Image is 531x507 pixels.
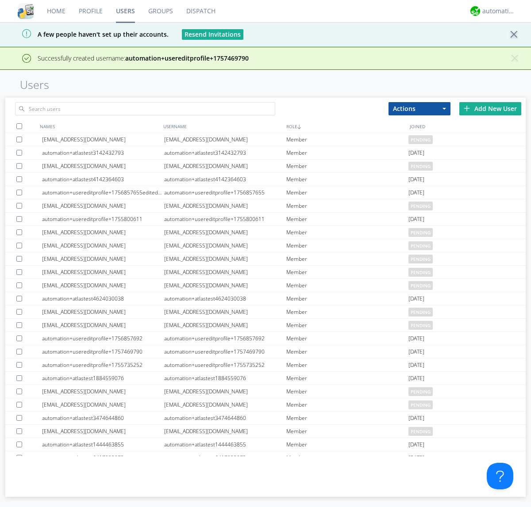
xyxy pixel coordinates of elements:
a: [EMAIL_ADDRESS][DOMAIN_NAME][EMAIL_ADDRESS][DOMAIN_NAME]Memberpending [5,133,526,146]
div: Member [286,186,408,199]
div: [EMAIL_ADDRESS][DOMAIN_NAME] [164,252,286,265]
div: [EMAIL_ADDRESS][DOMAIN_NAME] [164,425,286,438]
span: [DATE] [408,173,424,186]
div: automation+usereditprofile+1755735252 [42,358,164,371]
span: [DATE] [408,292,424,305]
a: [EMAIL_ADDRESS][DOMAIN_NAME][EMAIL_ADDRESS][DOMAIN_NAME]Memberpending [5,252,526,266]
a: automation+atlastest1444463855automation+atlastest1444463855Member[DATE] [5,438,526,451]
div: [EMAIL_ADDRESS][DOMAIN_NAME] [42,305,164,318]
span: [DATE] [408,412,424,425]
div: [EMAIL_ADDRESS][DOMAIN_NAME] [42,425,164,438]
div: Member [286,358,408,371]
div: [EMAIL_ADDRESS][DOMAIN_NAME] [164,133,286,146]
a: [EMAIL_ADDRESS][DOMAIN_NAME][EMAIL_ADDRESS][DOMAIN_NAME]Memberpending [5,226,526,239]
div: Member [286,412,408,424]
div: automation+atlastest1884559076 [42,372,164,385]
div: Add New User [459,102,521,115]
div: [EMAIL_ADDRESS][DOMAIN_NAME] [164,226,286,239]
div: automation+atlastest4142364603 [42,173,164,186]
a: [EMAIL_ADDRESS][DOMAIN_NAME][EMAIL_ADDRESS][DOMAIN_NAME]Memberpending [5,266,526,279]
div: [EMAIL_ADDRESS][DOMAIN_NAME] [42,279,164,292]
div: Member [286,199,408,212]
span: pending [408,162,433,171]
div: [EMAIL_ADDRESS][DOMAIN_NAME] [42,266,164,278]
div: Member [286,292,408,305]
div: NAMES [38,120,161,133]
input: Search users [15,102,275,115]
span: pending [408,308,433,316]
div: [EMAIL_ADDRESS][DOMAIN_NAME] [164,279,286,292]
a: automation+atlastest1884559076automation+atlastest1884559076Member[DATE] [5,372,526,385]
div: automation+atlastest3142432793 [164,146,286,159]
a: [EMAIL_ADDRESS][DOMAIN_NAME][EMAIL_ADDRESS][DOMAIN_NAME]Memberpending [5,385,526,398]
div: [EMAIL_ADDRESS][DOMAIN_NAME] [164,266,286,278]
a: [EMAIL_ADDRESS][DOMAIN_NAME][EMAIL_ADDRESS][DOMAIN_NAME]Memberpending [5,398,526,412]
div: automation+atlas [482,7,516,15]
span: pending [408,228,433,237]
span: [DATE] [408,358,424,372]
div: automation+usereditprofile+1755800611 [164,213,286,225]
div: automation+atlastest3474644860 [42,412,164,424]
div: Member [286,425,408,438]
div: Member [286,385,408,398]
a: [EMAIL_ADDRESS][DOMAIN_NAME][EMAIL_ADDRESS][DOMAIN_NAME]Memberpending [5,160,526,173]
a: automation+usereditprofile+1755735252automation+usereditprofile+1755735252Member[DATE] [5,358,526,372]
span: A few people haven't set up their accounts. [7,30,169,38]
a: automation+usereditprofile+1757469790automation+usereditprofile+1757469790Member[DATE] [5,345,526,358]
div: automation+usereditprofile+1757469790 [42,345,164,358]
span: pending [408,268,433,277]
span: pending [408,281,433,290]
span: [DATE] [408,372,424,385]
div: Member [286,252,408,265]
div: Member [286,372,408,385]
div: Member [286,213,408,225]
a: automation+usereditprofile+1756857655editedautomation+usereditprofile+1756857655automation+usered... [5,186,526,199]
a: automation+atlastest4624030038automation+atlastest4624030038Member[DATE] [5,292,526,305]
div: [EMAIL_ADDRESS][DOMAIN_NAME] [164,305,286,318]
span: Successfully created username: [38,54,249,62]
div: automation+usereditprofile+1756857692 [164,332,286,345]
div: [EMAIL_ADDRESS][DOMAIN_NAME] [164,385,286,398]
button: Actions [389,102,450,115]
span: pending [408,255,433,263]
div: Member [286,345,408,358]
div: Member [286,133,408,146]
div: Member [286,438,408,451]
div: Member [286,239,408,252]
a: [EMAIL_ADDRESS][DOMAIN_NAME][EMAIL_ADDRESS][DOMAIN_NAME]Memberpending [5,279,526,292]
a: automation+atlastest4142364603automation+atlastest4142364603Member[DATE] [5,173,526,186]
div: ROLE [284,120,408,133]
span: [DATE] [408,213,424,226]
span: pending [408,427,433,436]
button: Resend Invitations [182,29,243,40]
div: Member [286,398,408,411]
span: [DATE] [408,186,424,199]
span: [DATE] [408,438,424,451]
div: automation+usereditprofile+1755800611 [42,213,164,225]
div: Member [286,266,408,278]
span: pending [408,321,433,330]
div: [EMAIL_ADDRESS][DOMAIN_NAME] [42,398,164,411]
a: [EMAIL_ADDRESS][DOMAIN_NAME][EMAIL_ADDRESS][DOMAIN_NAME]Memberpending [5,319,526,332]
div: Member [286,305,408,318]
div: automation+usereditprofile+1757469790 [164,345,286,358]
a: [EMAIL_ADDRESS][DOMAIN_NAME][EMAIL_ADDRESS][DOMAIN_NAME]Memberpending [5,199,526,213]
div: automation+usereditprofile+1755735252 [164,358,286,371]
div: automation+atlastest4624030038 [42,292,164,305]
div: Member [286,160,408,172]
div: [EMAIL_ADDRESS][DOMAIN_NAME] [42,319,164,332]
div: [EMAIL_ADDRESS][DOMAIN_NAME] [164,398,286,411]
div: automation+atlastest1444463855 [42,438,164,451]
a: automation+usereditprofile+1755800611automation+usereditprofile+1755800611Member[DATE] [5,213,526,226]
div: automation+atlastest1444463855 [164,438,286,451]
div: [EMAIL_ADDRESS][DOMAIN_NAME] [42,226,164,239]
span: [DATE] [408,332,424,345]
img: d2d01cd9b4174d08988066c6d424eccd [470,6,480,16]
div: automation+usereditprofile+1756857692 [42,332,164,345]
a: automation+atlastest6417035073automation+atlastest6417035073Member[DATE] [5,451,526,465]
a: [EMAIL_ADDRESS][DOMAIN_NAME][EMAIL_ADDRESS][DOMAIN_NAME]Memberpending [5,239,526,252]
iframe: Toggle Customer Support [487,463,513,489]
span: pending [408,241,433,250]
div: automation+usereditprofile+1756857655editedautomation+usereditprofile+1756857655 [42,186,164,199]
div: [EMAIL_ADDRESS][DOMAIN_NAME] [42,252,164,265]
